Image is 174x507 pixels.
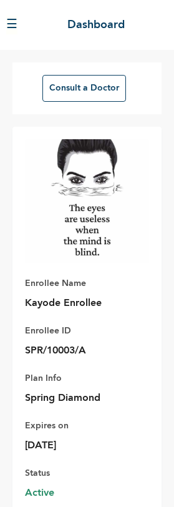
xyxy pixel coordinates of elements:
button: ☰ [6,16,17,34]
img: Enrollee [25,139,149,263]
button: Consult a Doctor [42,75,126,102]
h2: Dashboard [67,17,125,34]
